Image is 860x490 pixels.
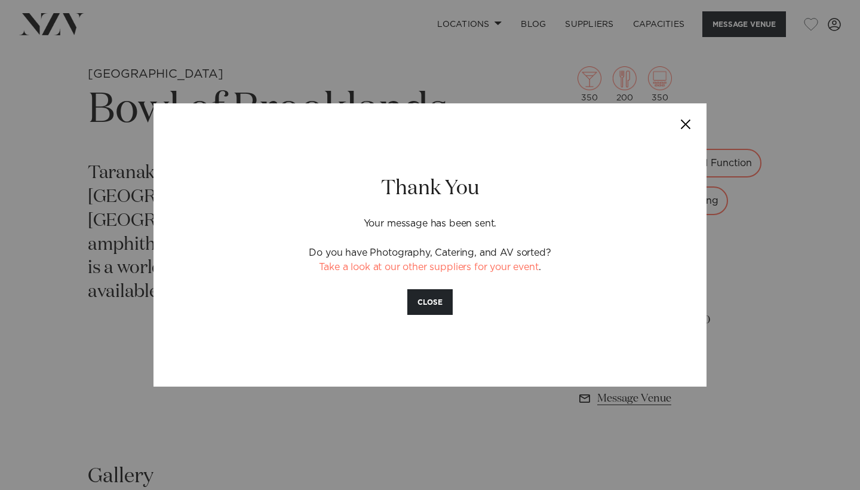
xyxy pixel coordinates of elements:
[221,202,639,231] p: Your message has been sent.
[319,262,538,272] a: Take a look at our other suppliers for your event
[665,103,707,145] button: Close
[221,246,639,275] p: Do you have Photography, Catering, and AV sorted? .
[407,289,453,315] button: CLOSE
[221,175,639,202] h2: Thank You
